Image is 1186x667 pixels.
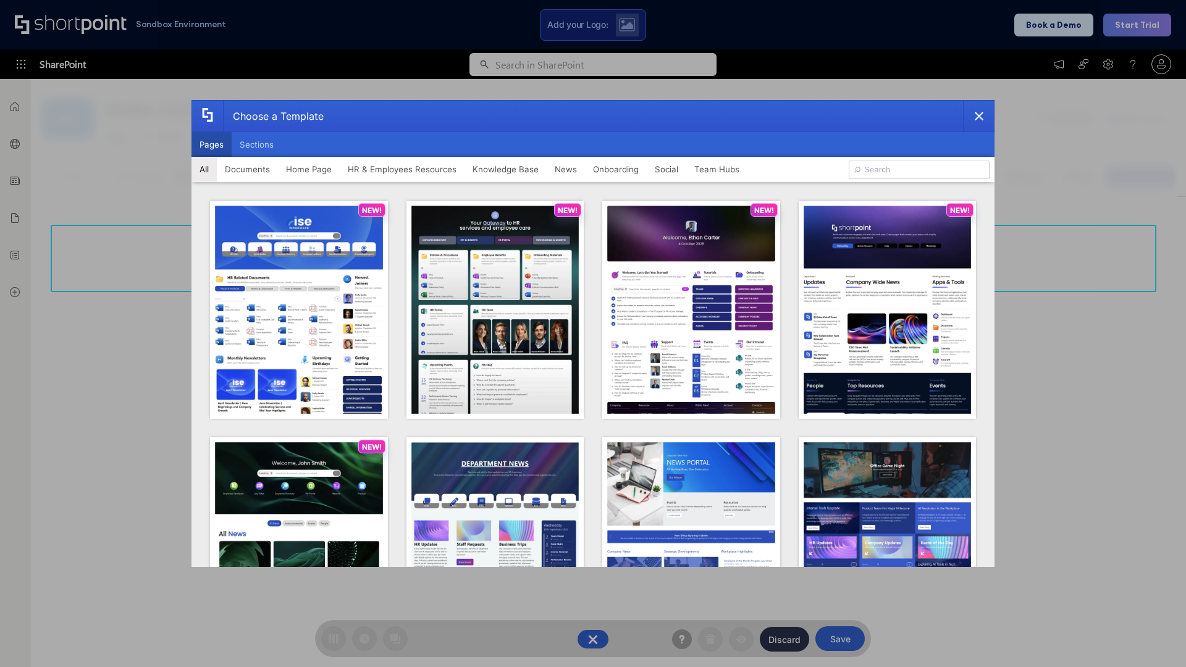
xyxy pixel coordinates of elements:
[191,132,232,157] button: Pages
[647,157,686,182] button: Social
[232,132,282,157] button: Sections
[1124,608,1186,667] iframe: Chat Widget
[950,206,970,215] p: NEW!
[558,206,578,215] p: NEW!
[686,157,747,182] button: Team Hubs
[547,157,585,182] button: News
[191,157,217,182] button: All
[340,157,465,182] button: HR & Employees Resources
[191,100,995,567] div: template selector
[362,442,382,451] p: NEW!
[849,161,990,179] input: Search
[754,206,774,215] p: NEW!
[223,101,324,132] div: Choose a Template
[465,157,547,182] button: Knowledge Base
[585,157,647,182] button: Onboarding
[278,157,340,182] button: Home Page
[362,206,382,215] p: NEW!
[217,157,278,182] button: Documents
